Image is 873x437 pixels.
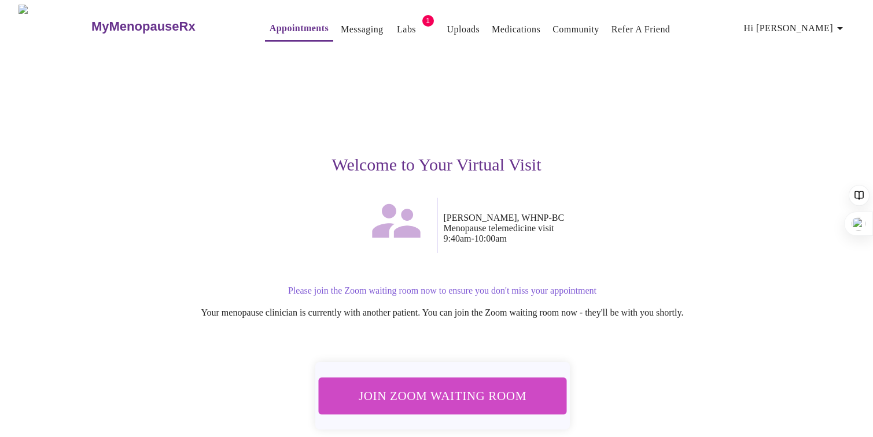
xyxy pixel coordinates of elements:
span: 1 [422,15,434,27]
p: Your menopause clinician is currently with another patient. You can join the Zoom waiting room no... [92,308,793,318]
button: Uploads [443,18,485,41]
a: Labs [397,21,416,38]
button: Messaging [336,18,388,41]
span: Join Zoom Waiting Room [333,385,551,406]
p: Please join the Zoom waiting room now to ensure you don't miss your appointment [92,286,793,296]
a: Community [552,21,599,38]
button: Hi [PERSON_NAME] [739,17,852,40]
h3: MyMenopauseRx [91,19,196,34]
button: Labs [388,18,425,41]
a: Uploads [447,21,480,38]
a: Messaging [341,21,383,38]
button: Appointments [265,17,333,42]
span: Hi [PERSON_NAME] [744,20,847,36]
button: Medications [487,18,545,41]
a: Appointments [270,20,329,36]
a: Medications [492,21,540,38]
p: [PERSON_NAME], WHNP-BC Menopause telemedicine visit 9:40am - 10:00am [444,213,793,244]
a: Refer a Friend [612,21,671,38]
a: MyMenopauseRx [90,6,241,47]
img: MyMenopauseRx Logo [19,5,90,48]
button: Join Zoom Waiting Room [318,377,566,414]
button: Refer a Friend [607,18,675,41]
h3: Welcome to Your Virtual Visit [80,155,793,175]
button: Community [548,18,604,41]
